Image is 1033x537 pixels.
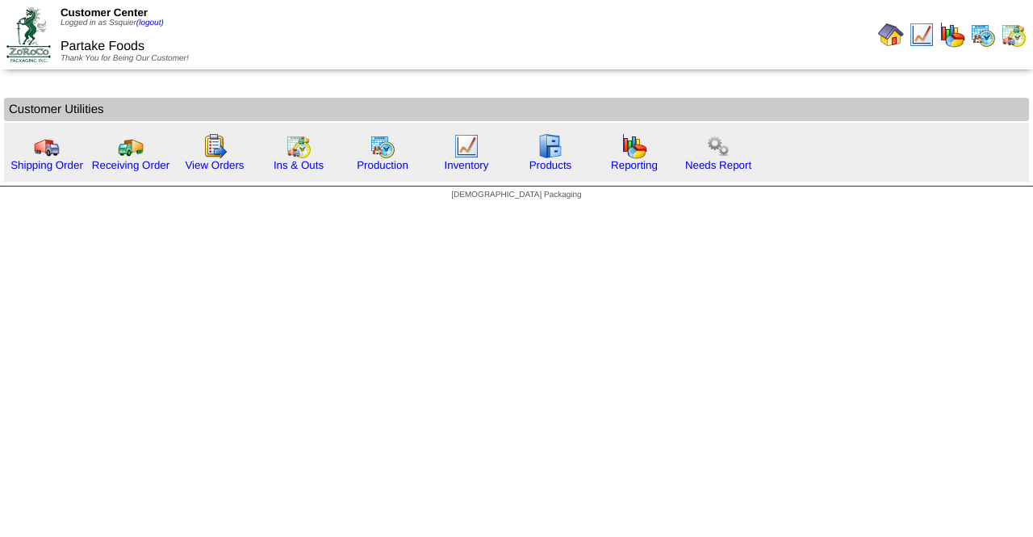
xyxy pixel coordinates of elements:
[202,133,228,159] img: workorder.gif
[61,54,189,63] span: Thank You for Being Our Customer!
[1001,22,1027,48] img: calendarinout.gif
[61,6,148,19] span: Customer Center
[705,133,731,159] img: workflow.png
[6,7,51,61] img: ZoRoCo_Logo(Green%26Foil)%20jpg.webp
[92,159,169,171] a: Receiving Order
[529,159,572,171] a: Products
[537,133,563,159] img: cabinet.gif
[357,159,408,171] a: Production
[136,19,164,27] a: (logout)
[61,40,144,53] span: Partake Foods
[370,133,395,159] img: calendarprod.gif
[4,98,1029,121] td: Customer Utilities
[970,22,996,48] img: calendarprod.gif
[878,22,904,48] img: home.gif
[445,159,489,171] a: Inventory
[685,159,751,171] a: Needs Report
[451,191,581,199] span: [DEMOGRAPHIC_DATA] Packaging
[939,22,965,48] img: graph.gif
[34,133,60,159] img: truck.gif
[10,159,83,171] a: Shipping Order
[454,133,479,159] img: line_graph.gif
[61,19,164,27] span: Logged in as Ssquier
[909,22,935,48] img: line_graph.gif
[611,159,658,171] a: Reporting
[118,133,144,159] img: truck2.gif
[621,133,647,159] img: graph.gif
[286,133,312,159] img: calendarinout.gif
[274,159,324,171] a: Ins & Outs
[185,159,244,171] a: View Orders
